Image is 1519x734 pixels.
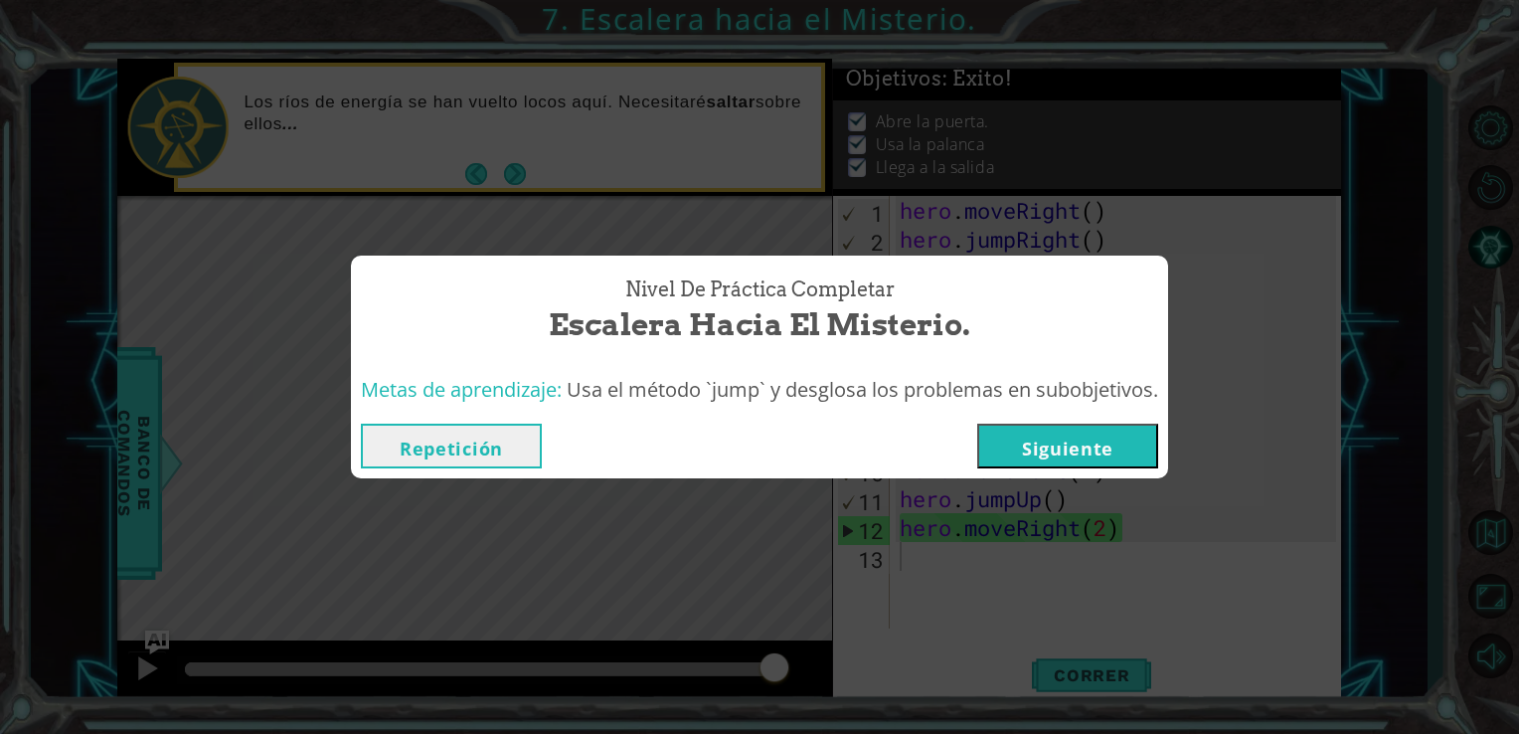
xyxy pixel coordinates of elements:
span: Escalera hacia el Misterio. [549,303,970,346]
span: Usa el método `jump` y desglosa los problemas en subobjetivos. [567,376,1158,403]
button: Repetición [361,424,542,468]
span: Nivel de Práctica Completar [625,275,895,304]
button: Siguiente [977,424,1158,468]
span: Metas de aprendizaje: [361,376,562,403]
